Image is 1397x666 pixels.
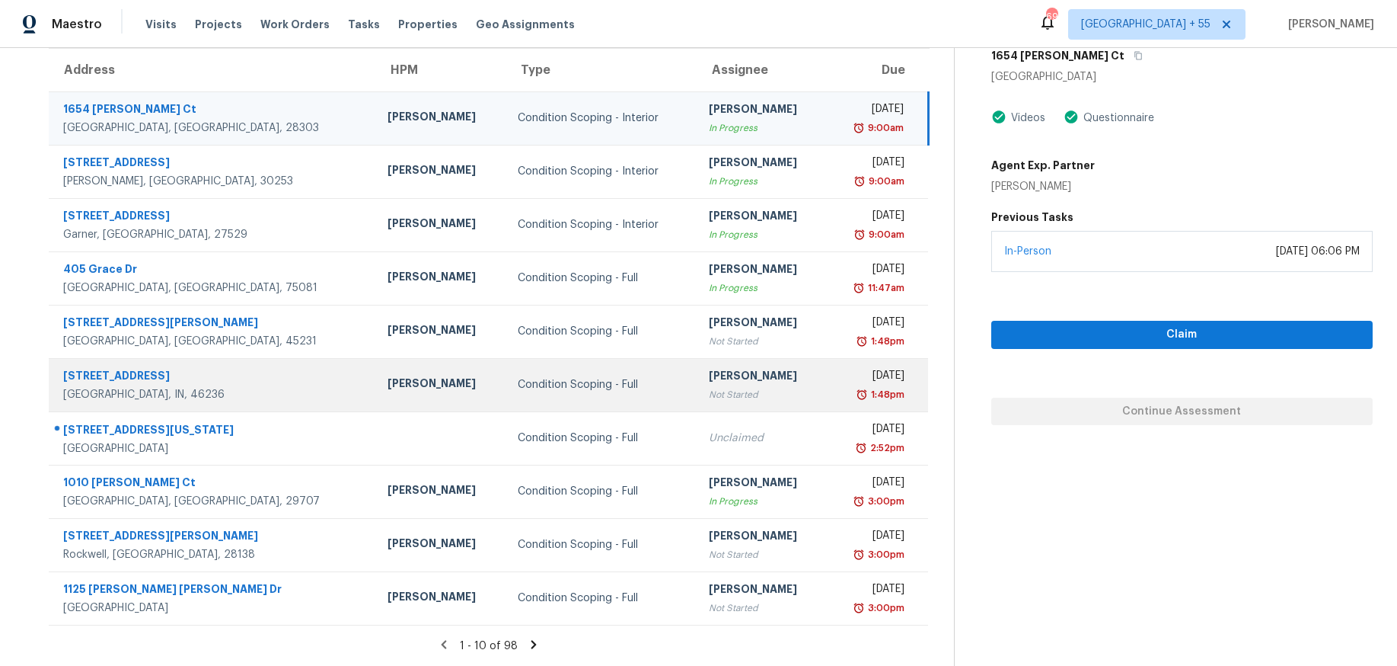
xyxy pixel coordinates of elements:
div: [PERSON_NAME] [388,536,493,555]
img: Overdue Alarm Icon [853,174,866,189]
div: [PERSON_NAME] [388,589,493,608]
button: Claim [991,321,1373,349]
div: [GEOGRAPHIC_DATA], [GEOGRAPHIC_DATA], 75081 [63,280,363,296]
div: [GEOGRAPHIC_DATA] [63,441,363,456]
div: [PERSON_NAME] [709,101,815,120]
div: [STREET_ADDRESS][PERSON_NAME] [63,315,363,334]
div: [GEOGRAPHIC_DATA], IN, 46236 [63,387,363,402]
span: Visits [145,17,177,32]
div: [DATE] [839,528,904,547]
div: [PERSON_NAME] [388,269,493,288]
img: Overdue Alarm Icon [856,387,868,402]
span: Work Orders [260,17,330,32]
div: Condition Scoping - Full [518,324,684,339]
div: [GEOGRAPHIC_DATA], [GEOGRAPHIC_DATA], 29707 [63,494,363,509]
div: 1010 [PERSON_NAME] Ct [63,475,363,494]
a: In-Person [1004,246,1051,257]
div: Garner, [GEOGRAPHIC_DATA], 27529 [63,227,363,242]
span: [PERSON_NAME] [1282,17,1374,32]
div: [DATE] 06:06 PM [1276,244,1360,259]
div: [PERSON_NAME] [388,376,493,395]
div: [STREET_ADDRESS] [63,368,363,387]
img: Overdue Alarm Icon [853,494,865,509]
div: In Progress [709,227,815,242]
div: [PERSON_NAME] [388,109,493,128]
th: Assignee [697,49,827,91]
h5: Agent Exp. Partner [991,158,1095,173]
div: Unclaimed [709,431,815,446]
div: [PERSON_NAME] [709,208,815,227]
div: [DATE] [839,421,904,440]
div: In Progress [709,494,815,509]
div: [PERSON_NAME], [GEOGRAPHIC_DATA], 30253 [63,174,363,189]
img: Artifact Present Icon [991,109,1006,125]
div: [PERSON_NAME] [709,581,815,600]
div: Condition Scoping - Full [518,431,684,446]
div: Condition Scoping - Full [518,377,684,392]
div: [PERSON_NAME] [709,155,815,174]
div: [PERSON_NAME] [709,315,815,334]
th: HPM [375,49,506,91]
div: 11:47am [865,280,904,296]
div: Condition Scoping - Interior [518,110,684,126]
div: Condition Scoping - Full [518,484,684,499]
div: [DATE] [839,261,904,280]
img: Overdue Alarm Icon [853,600,865,616]
div: 9:00am [865,120,904,136]
div: [DATE] [839,368,904,387]
div: [DATE] [839,315,904,334]
span: Maestro [52,17,102,32]
div: 1654 [PERSON_NAME] Ct [63,101,363,120]
div: 1:48pm [868,334,904,349]
div: [GEOGRAPHIC_DATA], [GEOGRAPHIC_DATA], 45231 [63,334,363,349]
div: 2:52pm [867,440,904,456]
div: [PERSON_NAME] [709,528,815,547]
div: 3:00pm [865,547,904,562]
div: [DATE] [839,475,904,494]
div: Condition Scoping - Interior [518,164,684,179]
div: 405 Grace Dr [63,261,363,280]
div: [STREET_ADDRESS][US_STATE] [63,422,363,441]
span: Geo Assignments [476,17,575,32]
th: Address [49,49,375,91]
div: 1:48pm [868,387,904,402]
div: [GEOGRAPHIC_DATA] [991,69,1373,85]
img: Overdue Alarm Icon [853,227,866,242]
div: 3:00pm [865,494,904,509]
h5: Previous Tasks [991,210,1373,225]
div: [DATE] [839,581,904,600]
th: Type [506,49,697,91]
div: [PERSON_NAME] [709,261,815,280]
div: Not Started [709,547,815,562]
img: Overdue Alarm Icon [853,120,865,136]
div: [DATE] [839,155,904,174]
img: Overdue Alarm Icon [855,440,867,456]
span: Tasks [348,19,380,30]
div: [PERSON_NAME] [991,179,1095,194]
span: Claim [1003,325,1361,344]
div: [DATE] [839,101,904,120]
div: In Progress [709,280,815,296]
span: Properties [398,17,458,32]
div: In Progress [709,174,815,189]
div: 1125 [PERSON_NAME] [PERSON_NAME] Dr [63,581,363,600]
div: [PERSON_NAME] [388,162,493,181]
div: Condition Scoping - Full [518,591,684,606]
div: [STREET_ADDRESS][PERSON_NAME] [63,528,363,547]
div: Questionnaire [1079,110,1154,126]
button: Copy Address [1124,42,1145,69]
img: Overdue Alarm Icon [853,280,865,296]
img: Overdue Alarm Icon [856,334,868,349]
div: Condition Scoping - Interior [518,217,684,232]
span: 1 - 10 of 98 [460,641,518,652]
div: [PERSON_NAME] [709,368,815,387]
div: Not Started [709,334,815,349]
div: 699 [1046,9,1057,24]
div: 3:00pm [865,600,904,616]
div: Condition Scoping - Full [518,537,684,552]
div: Not Started [709,387,815,402]
div: [PERSON_NAME] [388,482,493,501]
div: Not Started [709,600,815,616]
div: [PERSON_NAME] [709,475,815,494]
div: [GEOGRAPHIC_DATA], [GEOGRAPHIC_DATA], 28303 [63,120,363,136]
